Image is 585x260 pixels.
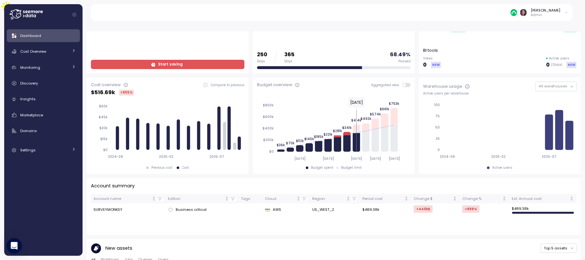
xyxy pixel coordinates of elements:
tspan: $341k [342,126,352,130]
a: Settings [7,144,80,157]
div: Edition [168,196,224,202]
tspan: $15k [100,137,108,141]
div: AWS [265,207,307,213]
div: NEW [566,62,577,68]
a: Marketplace [7,109,80,121]
div: Not sorted [225,196,229,201]
p: New assets [105,245,132,252]
div: Not sorted [404,196,409,201]
div: Active users [492,166,513,170]
span: Start saving [158,60,182,69]
div: Cost overview [91,82,121,88]
th: Change $Not sorted [411,194,460,203]
p: 250 [257,50,267,59]
tspan: 50 [435,125,440,130]
tspan: $112k [296,139,304,143]
div: +440k $ [414,205,433,213]
tspan: $185k [314,135,324,139]
button: All warehouses [536,82,577,91]
tspan: 2025-02 [159,155,173,159]
div: Account name [93,196,151,202]
span: All warehouses [539,84,567,89]
tspan: [DATE] [351,157,362,161]
tspan: 2024-09 [108,155,123,159]
a: Dashboard [7,29,80,42]
span: Settings [20,148,36,153]
tspan: $281k [333,129,342,133]
tspan: [DATE] [370,157,381,161]
p: Views [423,56,441,61]
th: Period costNot sorted [360,194,411,203]
img: ACg8ocLDuIZlR5f2kIgtapDwVC7yp445s3OgbrQTIAV7qYj8P05r5pI=s96-c [520,9,527,16]
div: Region [312,196,345,202]
tspan: [DATE] [294,157,306,161]
p: 68.49 % [390,50,411,59]
tspan: 75 [435,114,440,118]
span: Discovery [20,81,38,86]
span: Marketplace [20,112,43,118]
div: Not sorted [502,196,507,201]
tspan: $221k [324,132,332,137]
p: Admin [531,13,561,17]
div: Active users per warehouse [423,91,577,96]
tspan: $600k [263,115,274,119]
td: $489.38k [360,203,411,216]
tspan: $574k [370,112,381,116]
tspan: $492k [360,117,371,121]
p: BI tools [423,47,438,54]
a: Domains [7,124,80,137]
tspan: 100 [434,103,440,107]
div: Days [257,59,267,64]
img: 687cba7b7af778e9efcde14e.PNG [510,9,517,16]
tspan: $45k [99,115,108,119]
tspan: $200k [263,138,274,142]
div: Est. Annual cost [512,196,569,202]
span: Domains [20,128,37,133]
tspan: $0 [103,148,108,152]
th: Change %Not sorted [460,194,510,203]
div: Not sorted [296,196,301,201]
div: Budget overview [257,82,292,88]
tspan: [DATE] [389,157,400,161]
p: $ 516.69k [91,88,115,97]
a: Cost Overview [7,45,80,58]
span: Business critical [176,207,207,213]
tspan: 2025-07 [209,155,224,159]
td: $ 489.38k [510,203,577,216]
tspan: $30k [99,126,108,130]
td: US_WEST_2 [310,203,360,216]
th: RegionNot sorted [310,194,360,203]
div: [PERSON_NAME] [531,8,561,13]
p: Active users [549,56,569,61]
p: / 0 total [551,63,562,67]
div: Tags [241,196,260,202]
tspan: 2025-07 [542,155,556,159]
tspan: $70k [286,141,295,145]
div: Budget limit [341,166,362,170]
div: Previous cost [151,166,173,170]
div: Cost [182,166,189,170]
div: Not sorted [346,196,350,201]
div: Not sorted [453,196,457,201]
th: Account nameNot sorted [91,194,165,203]
p: Account summary [91,182,135,190]
tspan: 25 [436,137,440,141]
div: +899 % [462,205,480,213]
tspan: $661k [380,107,389,111]
div: Open Intercom Messenger [6,238,22,254]
tspan: $0 [269,149,274,154]
div: Passed [398,59,411,64]
p: Compare to previous [211,83,244,87]
span: Dashboard [20,33,41,38]
a: Insights [7,93,80,106]
span: Aggregated view [371,83,402,87]
div: Change $ [414,196,452,202]
tspan: $145k [304,137,314,141]
td: SURVEYMONKEY [91,203,165,216]
tspan: $753k [389,102,399,106]
tspan: 0 [438,148,440,152]
div: Days [284,59,295,64]
div: Budget spent [311,166,333,170]
tspan: 2025-02 [491,155,506,159]
p: 0 [546,61,550,69]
